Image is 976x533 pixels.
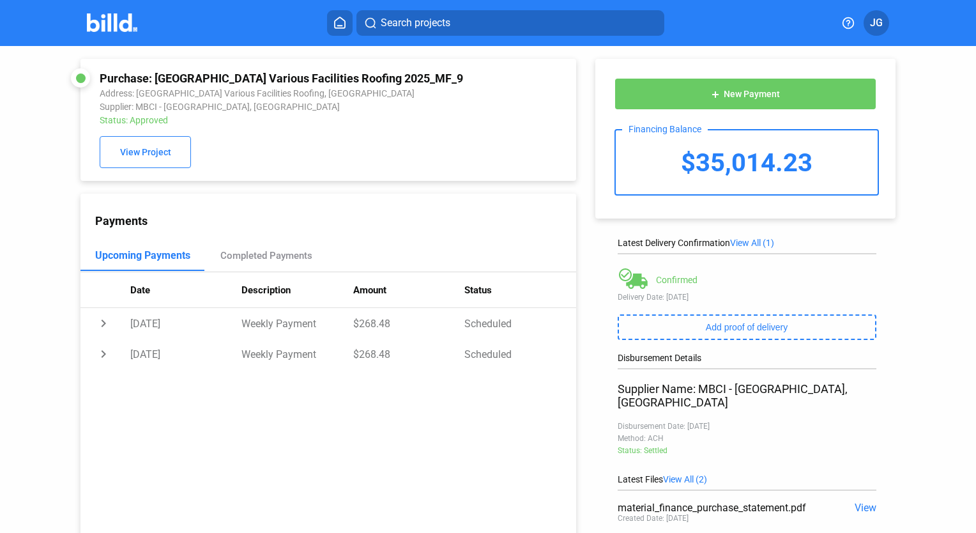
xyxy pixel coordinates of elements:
div: Status: Settled [618,446,876,455]
span: View [855,502,876,514]
div: Latest Delivery Confirmation [618,238,876,248]
div: Purchase: [GEOGRAPHIC_DATA] Various Facilities Roofing 2025_MF_9 [100,72,465,85]
div: Delivery Date: [DATE] [618,293,876,302]
div: Status: Approved [100,115,465,125]
span: JG [870,15,883,31]
th: Date [130,272,241,308]
td: $268.48 [353,339,464,369]
td: Scheduled [464,308,576,339]
button: Search projects [356,10,664,36]
span: View All (1) [730,238,774,248]
div: Supplier Name: MBCI - [GEOGRAPHIC_DATA], [GEOGRAPHIC_DATA] [618,382,876,409]
th: Amount [353,272,464,308]
div: Financing Balance [622,124,708,134]
div: Disbursement Details [618,353,876,363]
span: New Payment [724,89,780,100]
td: Weekly Payment [241,339,353,369]
button: New Payment [614,78,876,110]
div: Supplier: MBCI - [GEOGRAPHIC_DATA], [GEOGRAPHIC_DATA] [100,102,465,112]
img: Billd Company Logo [87,13,137,32]
span: Search projects [381,15,450,31]
span: View All (2) [663,474,707,484]
th: Status [464,272,576,308]
div: $35,014.23 [616,130,878,194]
div: Confirmed [656,275,698,285]
td: $268.48 [353,308,464,339]
span: View Project [120,148,171,158]
div: Created Date: [DATE] [618,514,689,523]
button: Add proof of delivery [618,314,876,340]
button: View Project [100,136,191,168]
div: Completed Payments [220,250,312,261]
mat-icon: add [710,89,721,100]
span: Add proof of delivery [706,322,788,332]
td: Scheduled [464,339,576,369]
button: JG [864,10,889,36]
div: Method: ACH [618,434,876,443]
div: Latest Files [618,474,876,484]
td: Weekly Payment [241,308,353,339]
div: Disbursement Date: [DATE] [618,422,876,431]
div: Address: [GEOGRAPHIC_DATA] Various Facilities Roofing, [GEOGRAPHIC_DATA] [100,88,465,98]
div: material_finance_purchase_statement.pdf [618,502,825,514]
td: [DATE] [130,308,241,339]
td: [DATE] [130,339,241,369]
th: Description [241,272,353,308]
div: Payments [95,214,576,228]
div: Upcoming Payments [95,249,190,261]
